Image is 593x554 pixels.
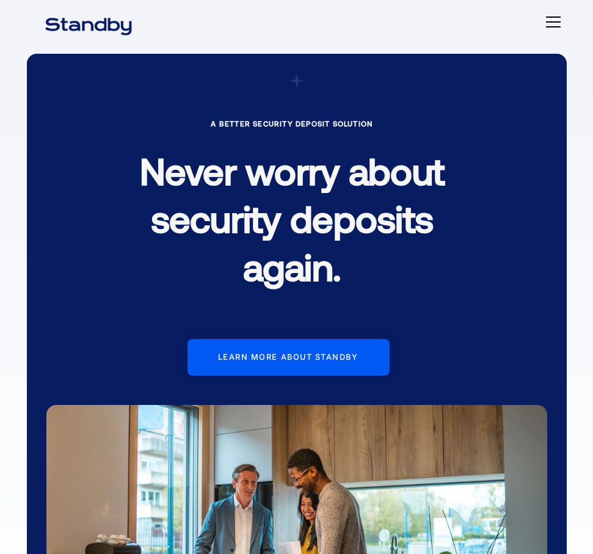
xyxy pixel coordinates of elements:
[121,117,463,129] div: A Better Security Deposit Solution
[187,339,390,376] a: Learn more about standby
[218,352,358,362] div: Learn more about standby
[121,137,463,310] h1: Never worry about security deposits again.
[539,7,563,37] div: menu
[30,10,148,34] a: home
